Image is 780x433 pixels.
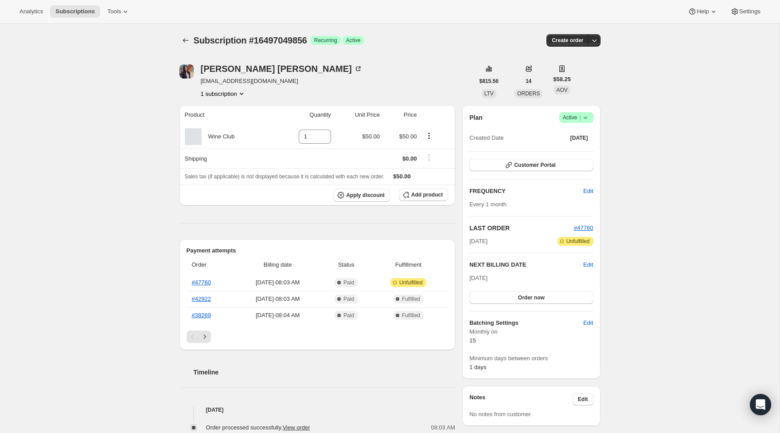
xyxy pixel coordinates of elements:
h4: [DATE] [179,405,456,414]
h2: FREQUENCY [469,187,583,196]
span: Paid [343,312,354,319]
span: Status [324,260,369,269]
h2: NEXT BILLING DATE [469,260,583,269]
button: Add product [399,189,448,201]
button: Customer Portal [469,159,593,171]
button: Edit [573,393,593,405]
span: 15 [469,337,476,344]
span: [DATE] [570,134,588,142]
span: Edit [578,396,588,403]
span: Fulfillment [374,260,443,269]
span: Recurring [314,37,337,44]
span: Active [346,37,361,44]
span: | [579,114,581,121]
span: Paid [343,279,354,286]
span: Every 1 month [469,201,507,208]
a: #42922 [192,295,211,302]
span: Unfulfilled [399,279,423,286]
button: #47760 [574,224,593,232]
h2: LAST ORDER [469,224,574,232]
span: Minimum days between orders [469,354,593,363]
button: Analytics [14,5,48,18]
th: Order [187,255,234,275]
span: Analytics [19,8,43,15]
span: [DATE] [469,237,487,246]
span: [EMAIL_ADDRESS][DOMAIN_NAME] [201,77,363,86]
button: 14 [520,75,537,87]
span: Edit [583,319,593,327]
span: Subscriptions [55,8,95,15]
button: Next [199,331,211,343]
span: LTV [484,91,494,97]
a: #38269 [192,312,211,319]
th: Price [382,105,419,125]
div: Wine Club [202,132,235,141]
button: Shipping actions [422,153,436,162]
button: Settings [725,5,766,18]
span: $50.00 [399,133,417,140]
span: Fulfilled [402,295,420,303]
span: [DATE] · 08:03 AM [237,295,319,303]
span: Paid [343,295,354,303]
span: Apply discount [346,192,385,199]
button: Help [682,5,723,18]
span: 14 [526,78,531,85]
a: #47760 [192,279,211,286]
span: Order now [518,294,545,301]
span: Edit [583,187,593,196]
span: $58.25 [553,75,571,84]
th: Shipping [179,149,273,168]
button: Tools [102,5,135,18]
span: Order processed successfully. [206,424,310,431]
div: Open Intercom Messenger [750,394,771,415]
button: $815.56 [474,75,504,87]
h2: Payment attempts [187,246,448,255]
h2: Timeline [194,368,456,377]
button: Subscriptions [50,5,100,18]
span: Fulfilled [402,312,420,319]
span: [DATE] · 08:03 AM [237,278,319,287]
span: AOV [556,87,567,93]
span: Sales tax (if applicable) is not displayed because it is calculated with each new order. [185,173,385,180]
span: Bianca Emde [179,64,194,79]
a: View order [283,424,310,431]
span: No notes from customer [469,411,531,417]
button: Order now [469,291,593,304]
span: $0.00 [402,155,417,162]
button: Product actions [201,89,246,98]
span: Settings [739,8,760,15]
span: Monthly on [469,327,593,336]
span: Subscription #16497049856 [194,35,307,45]
span: Active [563,113,590,122]
span: Add product [411,191,443,198]
span: Tools [107,8,121,15]
th: Unit Price [334,105,382,125]
button: Edit [578,184,598,198]
button: [DATE] [565,132,593,144]
span: Unfulfilled [566,238,590,245]
button: Edit [578,316,598,330]
button: Subscriptions [179,34,192,47]
span: $50.00 [362,133,380,140]
button: Create order [546,34,589,47]
h3: Notes [469,393,573,405]
span: Help [697,8,709,15]
span: Created Date [469,134,503,142]
span: $50.00 [393,173,411,180]
span: [DATE] [469,275,487,281]
button: Apply discount [334,189,390,202]
span: Billing date [237,260,319,269]
span: 1 days [469,364,486,370]
th: Quantity [273,105,334,125]
span: Create order [552,37,583,44]
nav: Pagination [187,331,448,343]
span: ORDERS [517,91,540,97]
button: Product actions [422,131,436,141]
button: Edit [583,260,593,269]
h2: Plan [469,113,483,122]
a: #47760 [574,224,593,231]
h6: Batching Settings [469,319,583,327]
span: Customer Portal [514,161,555,169]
